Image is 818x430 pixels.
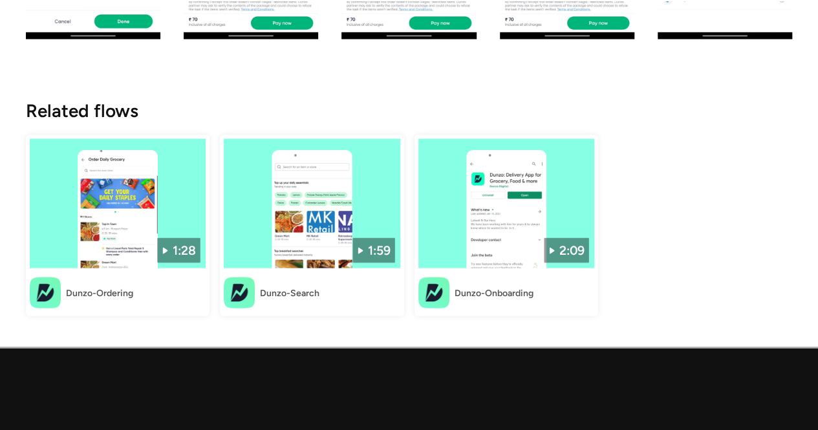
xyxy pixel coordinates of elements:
[26,135,210,316] a: Dunzo-Ordering1:28Dunzo-OrderingDunzo-Ordering
[26,102,792,120] h2: Related flows
[220,135,404,316] a: Dunzo-Search1:59Dunzo-SearchDunzo-Search
[418,139,594,268] img: Dunzo-Onboarding
[224,139,400,268] img: Dunzo-Search
[66,286,133,300] div: Dunzo-Ordering
[368,241,391,260] div: 1:59
[414,135,598,316] a: Dunzo-Onboarding2:09Dunzo-OnboardingDunzo-Onboarding
[260,286,319,300] div: Dunzo-Search
[418,277,449,308] img: Dunzo-Onboarding
[30,139,206,268] img: Dunzo-Ordering
[30,277,61,308] img: Dunzo-Ordering
[559,241,585,260] div: 2:09
[455,286,533,300] div: Dunzo-Onboarding
[173,241,196,260] div: 1:28
[224,277,255,308] img: Dunzo-Search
